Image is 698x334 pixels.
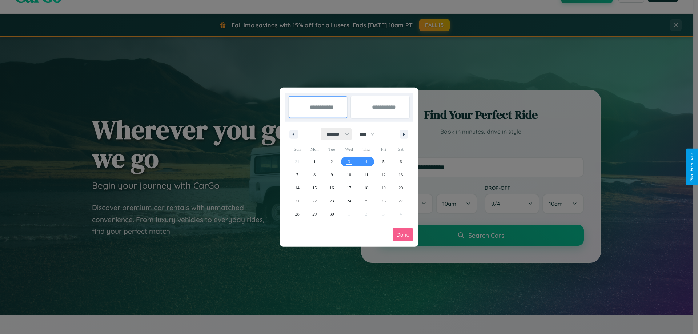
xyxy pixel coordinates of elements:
button: 16 [323,181,340,194]
span: Thu [358,144,375,155]
button: 13 [392,168,409,181]
span: 21 [295,194,300,208]
button: 7 [289,168,306,181]
button: 10 [340,168,357,181]
span: 14 [295,181,300,194]
button: 14 [289,181,306,194]
button: 28 [289,208,306,221]
span: 15 [312,181,317,194]
span: 24 [347,194,351,208]
span: 3 [348,155,350,168]
button: 19 [375,181,392,194]
span: 13 [398,168,403,181]
span: 7 [296,168,298,181]
button: 12 [375,168,392,181]
span: 10 [347,168,351,181]
button: 9 [323,168,340,181]
span: Fri [375,144,392,155]
button: 5 [375,155,392,168]
button: 22 [306,194,323,208]
span: 9 [331,168,333,181]
span: Sat [392,144,409,155]
button: 3 [340,155,357,168]
div: Give Feedback [689,152,694,182]
span: 25 [364,194,368,208]
span: 5 [382,155,385,168]
button: 27 [392,194,409,208]
button: 11 [358,168,375,181]
span: 27 [398,194,403,208]
span: Wed [340,144,357,155]
span: Mon [306,144,323,155]
button: 25 [358,194,375,208]
button: 15 [306,181,323,194]
span: 17 [347,181,351,194]
span: 4 [365,155,367,168]
span: 18 [364,181,368,194]
span: 16 [330,181,334,194]
button: 26 [375,194,392,208]
span: 30 [330,208,334,221]
button: 23 [323,194,340,208]
button: 30 [323,208,340,221]
button: 21 [289,194,306,208]
span: 28 [295,208,300,221]
button: 2 [323,155,340,168]
button: 18 [358,181,375,194]
span: 1 [313,155,316,168]
span: 2 [331,155,333,168]
span: 8 [313,168,316,181]
button: Done [393,228,413,241]
span: 12 [381,168,386,181]
span: Tue [323,144,340,155]
span: 19 [381,181,386,194]
span: 6 [400,155,402,168]
span: 23 [330,194,334,208]
button: 4 [358,155,375,168]
button: 8 [306,168,323,181]
button: 6 [392,155,409,168]
span: 11 [364,168,369,181]
span: 26 [381,194,386,208]
span: 29 [312,208,317,221]
button: 20 [392,181,409,194]
span: 22 [312,194,317,208]
span: Sun [289,144,306,155]
button: 24 [340,194,357,208]
button: 17 [340,181,357,194]
span: 20 [398,181,403,194]
button: 29 [306,208,323,221]
button: 1 [306,155,323,168]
